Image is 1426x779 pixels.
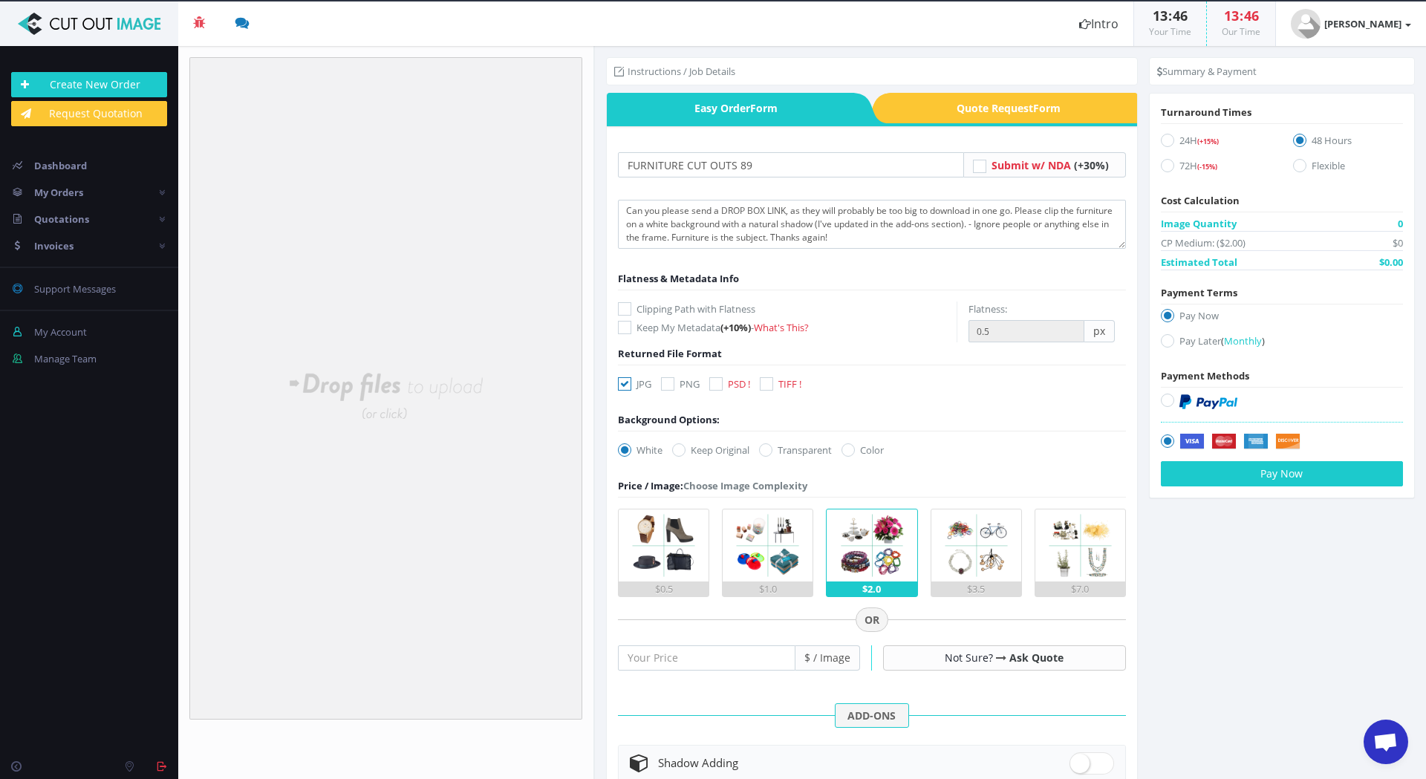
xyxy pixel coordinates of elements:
label: 24H [1161,133,1271,153]
label: White [618,443,662,457]
label: Pay Now [1161,308,1403,328]
label: Flexible [1293,158,1403,178]
span: : [1168,7,1173,25]
span: px [1084,320,1115,342]
span: Cost Calculation [1161,194,1240,207]
li: Instructions / Job Details [614,64,735,79]
label: Keep Original [672,443,749,457]
span: : [1239,7,1244,25]
div: $1.0 [723,581,813,596]
span: $0.00 [1379,255,1403,270]
label: Clipping Path with Flatness [618,302,957,316]
span: Payment Terms [1161,286,1237,299]
span: Payment Methods [1161,369,1249,382]
span: TIFF ! [778,377,801,391]
img: Cut Out Image [11,13,167,35]
span: Flatness & Metadata Info [618,272,739,285]
img: 5.png [1044,509,1116,581]
span: PSD ! [728,377,750,391]
a: (Monthly) [1221,334,1265,348]
span: Easy Order [607,93,853,123]
div: Choose Image Complexity [618,478,807,493]
span: Price / Image: [618,479,683,492]
span: $0 [1393,235,1403,250]
button: Pay Now [1161,461,1403,486]
span: Submit w/ NDA [992,158,1071,172]
div: Background Options: [618,412,720,427]
span: (+30%) [1074,158,1109,172]
a: [PERSON_NAME] [1276,1,1426,46]
span: Support Messages [34,282,116,296]
div: $0.5 [619,581,709,596]
label: Transparent [759,443,832,457]
i: Form [1033,101,1061,115]
a: Intro [1064,1,1133,46]
input: Your Order Title [618,152,964,177]
img: 3.png [836,509,908,581]
label: Flatness: [968,302,1007,316]
strong: [PERSON_NAME] [1324,17,1401,30]
span: 46 [1244,7,1259,25]
a: (+15%) [1197,134,1219,147]
span: Quotations [34,212,89,226]
label: 48 Hours [1293,133,1403,153]
input: Your Price [618,645,795,671]
label: PNG [661,377,700,391]
span: (+15%) [1197,137,1219,146]
div: Open chat [1364,720,1408,764]
div: $2.0 [827,581,917,596]
span: Image Quantity [1161,216,1237,231]
label: Color [841,443,884,457]
span: (+10%) [720,321,751,334]
a: (-15%) [1197,159,1217,172]
label: 72H [1161,158,1271,178]
span: Shadow Adding [658,755,738,770]
span: Manage Team [34,352,97,365]
span: Turnaround Times [1161,105,1251,119]
span: 0 [1398,216,1403,231]
span: Quote Request [891,93,1137,123]
a: Request Quotation [11,101,167,126]
span: 13 [1153,7,1168,25]
i: Form [750,101,778,115]
div: $3.5 [931,581,1021,596]
img: Securely by Stripe [1179,434,1300,450]
span: OR [856,607,888,633]
label: JPG [618,377,651,391]
img: 4.png [940,509,1012,581]
span: $ / Image [795,645,860,671]
img: PayPal [1179,394,1237,409]
img: 1.png [628,509,700,581]
span: Not Sure? [945,651,993,665]
span: CP Medium: ($2.00) [1161,235,1246,250]
span: 13 [1224,7,1239,25]
span: ADD-ONS [835,703,909,729]
span: (-15%) [1197,162,1217,172]
a: Submit w/ NDA (+30%) [992,158,1109,172]
img: 2.png [732,509,804,581]
img: user_default.jpg [1291,9,1321,39]
div: $7.0 [1035,581,1125,596]
a: Create New Order [11,72,167,97]
label: Keep My Metadata - [618,320,957,335]
a: Ask Quote [1009,651,1064,665]
span: My Orders [34,186,83,199]
a: What's This? [754,321,809,334]
li: Summary & Payment [1157,64,1257,79]
span: Invoices [34,239,74,252]
a: Easy OrderForm [607,93,853,123]
span: My Account [34,325,87,339]
span: 46 [1173,7,1188,25]
span: Monthly [1224,334,1262,348]
small: Our Time [1222,25,1260,38]
span: Dashboard [34,159,87,172]
span: Estimated Total [1161,255,1237,270]
small: Your Time [1149,25,1191,38]
label: Pay Later [1161,333,1403,353]
span: Returned File Format [618,347,722,360]
a: Quote RequestForm [891,93,1137,123]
